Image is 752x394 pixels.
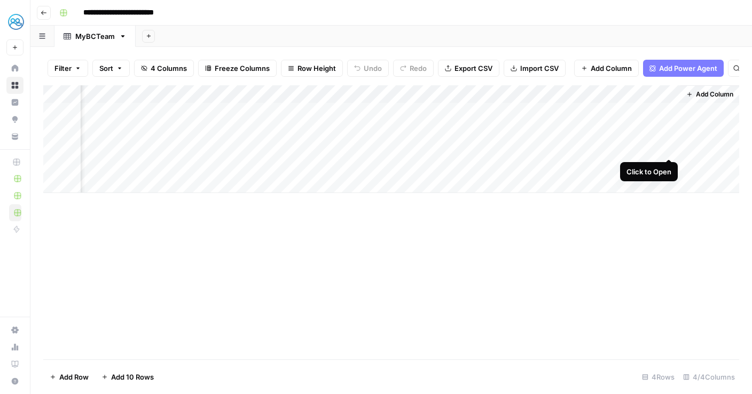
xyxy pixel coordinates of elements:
[6,373,23,390] button: Help + Support
[455,63,492,74] span: Export CSV
[92,60,130,77] button: Sort
[393,60,434,77] button: Redo
[6,356,23,373] a: Learning Hub
[6,60,23,77] a: Home
[659,63,717,74] span: Add Power Agent
[520,63,559,74] span: Import CSV
[696,90,733,99] span: Add Column
[151,63,187,74] span: 4 Columns
[6,77,23,94] a: Browse
[111,372,154,382] span: Add 10 Rows
[95,368,160,385] button: Add 10 Rows
[591,63,632,74] span: Add Column
[438,60,499,77] button: Export CSV
[6,94,23,111] a: Insights
[347,60,389,77] button: Undo
[643,60,724,77] button: Add Power Agent
[6,9,23,35] button: Workspace: MyHealthTeam
[54,26,136,47] a: MyBCTeam
[99,63,113,74] span: Sort
[504,60,566,77] button: Import CSV
[297,63,336,74] span: Row Height
[59,372,89,382] span: Add Row
[364,63,382,74] span: Undo
[574,60,639,77] button: Add Column
[215,63,270,74] span: Freeze Columns
[682,87,738,101] button: Add Column
[6,12,26,31] img: MyHealthTeam Logo
[626,166,671,177] div: Click to Open
[410,63,427,74] span: Redo
[43,368,95,385] button: Add Row
[134,60,194,77] button: 4 Columns
[679,368,739,385] div: 4/4 Columns
[6,321,23,339] a: Settings
[198,60,277,77] button: Freeze Columns
[48,60,88,77] button: Filter
[6,339,23,356] a: Usage
[281,60,343,77] button: Row Height
[6,128,23,145] a: Your Data
[75,31,115,42] div: MyBCTeam
[6,111,23,128] a: Opportunities
[54,63,72,74] span: Filter
[638,368,679,385] div: 4 Rows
